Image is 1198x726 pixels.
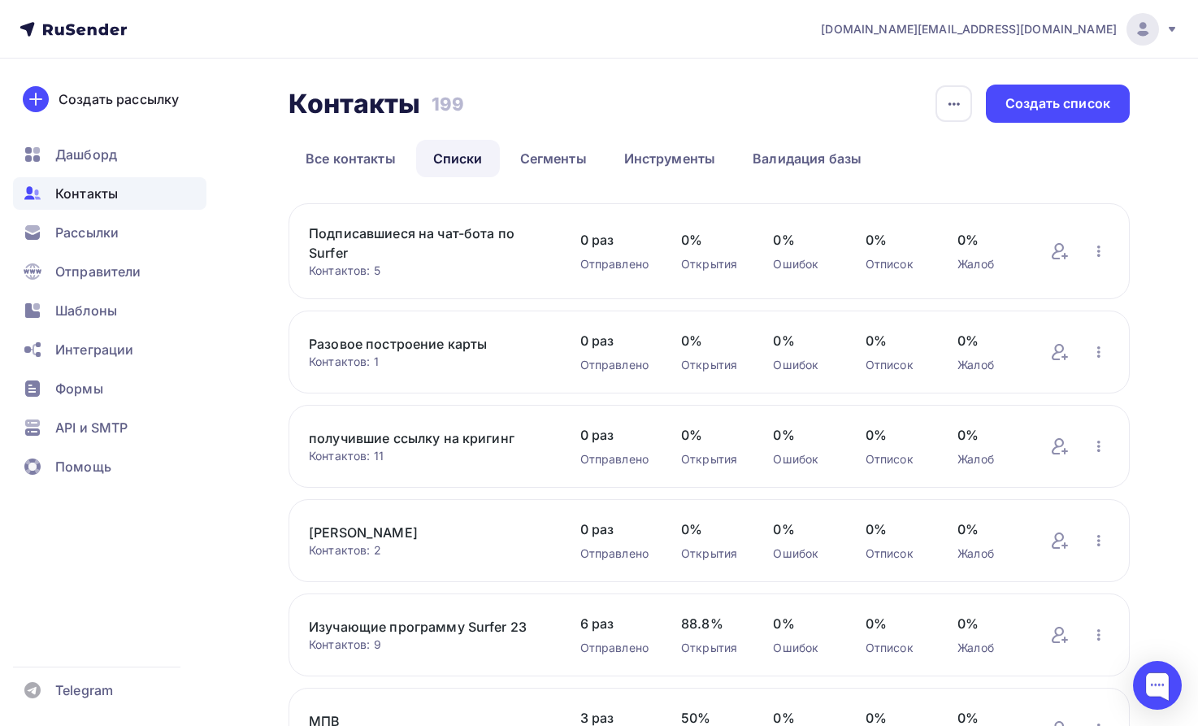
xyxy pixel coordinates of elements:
span: Дашборд [55,145,117,164]
span: Формы [55,379,103,398]
span: 0% [773,230,832,250]
div: Отписок [866,451,925,467]
span: 0% [681,331,740,350]
span: 0% [866,425,925,445]
a: Рассылки [13,216,206,249]
span: Рассылки [55,223,119,242]
span: 0% [681,520,740,539]
a: Изучающие программу Surfer 23 [309,617,548,637]
div: Отписок [866,640,925,656]
a: Подписавшиеся на чат-бота по Surfer [309,224,548,263]
div: Жалоб [957,640,1017,656]
a: получившие ссылку на кригинг [309,428,548,448]
span: 0% [957,425,1017,445]
span: 0 раз [580,425,649,445]
div: Отправлено [580,451,649,467]
div: Жалоб [957,357,1017,373]
div: Контактов: 9 [309,637,548,653]
span: 0% [957,614,1017,633]
span: 0% [866,331,925,350]
span: 0% [773,425,832,445]
div: Отправлено [580,256,649,272]
a: Отправители [13,255,206,288]
div: Ошибок [773,451,832,467]
div: Отправлено [580,357,649,373]
a: Инструменты [607,140,733,177]
a: Шаблоны [13,294,206,327]
span: 88.8% [681,614,740,633]
div: Создать рассылку [59,89,179,109]
span: 0 раз [580,331,649,350]
span: 0% [957,331,1017,350]
span: 0% [866,520,925,539]
div: Создать список [1005,94,1110,113]
div: Ошибок [773,256,832,272]
span: 0 раз [580,230,649,250]
span: Контакты [55,184,118,203]
a: Сегменты [503,140,604,177]
div: Отписок [866,357,925,373]
div: Жалоб [957,256,1017,272]
div: Контактов: 11 [309,448,548,464]
a: Формы [13,372,206,405]
a: Валидация базы [736,140,879,177]
span: Шаблоны [55,301,117,320]
span: Интеграции [55,340,133,359]
div: Открытия [681,256,740,272]
span: 0 раз [580,520,649,539]
div: Контактов: 2 [309,542,548,559]
span: 0% [773,520,832,539]
div: Ошибок [773,357,832,373]
span: 0% [681,425,740,445]
h3: 199 [432,93,464,115]
div: Отписок [866,546,925,562]
div: Открытия [681,640,740,656]
div: Ошибок [773,640,832,656]
div: Жалоб [957,451,1017,467]
div: Жалоб [957,546,1017,562]
a: Контакты [13,177,206,210]
a: Разовое построение карты [309,334,548,354]
span: 0% [681,230,740,250]
a: [DOMAIN_NAME][EMAIL_ADDRESS][DOMAIN_NAME] [821,13,1178,46]
span: 0% [773,331,832,350]
div: Отправлено [580,640,649,656]
div: Открытия [681,546,740,562]
span: Telegram [55,680,113,700]
span: 0% [866,230,925,250]
a: [PERSON_NAME] [309,523,548,542]
span: 0% [866,614,925,633]
span: 0% [773,614,832,633]
div: Контактов: 1 [309,354,548,370]
h2: Контакты [289,88,420,120]
a: Дашборд [13,138,206,171]
div: Открытия [681,451,740,467]
div: Ошибок [773,546,832,562]
span: Помощь [55,457,111,476]
span: 0% [957,520,1017,539]
span: [DOMAIN_NAME][EMAIL_ADDRESS][DOMAIN_NAME] [821,21,1117,37]
span: 0% [957,230,1017,250]
span: API и SMTP [55,418,128,437]
div: Открытия [681,357,740,373]
div: Отправлено [580,546,649,562]
div: Отписок [866,256,925,272]
span: 6 раз [580,614,649,633]
div: Контактов: 5 [309,263,548,279]
a: Все контакты [289,140,413,177]
a: Списки [416,140,500,177]
span: Отправители [55,262,141,281]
